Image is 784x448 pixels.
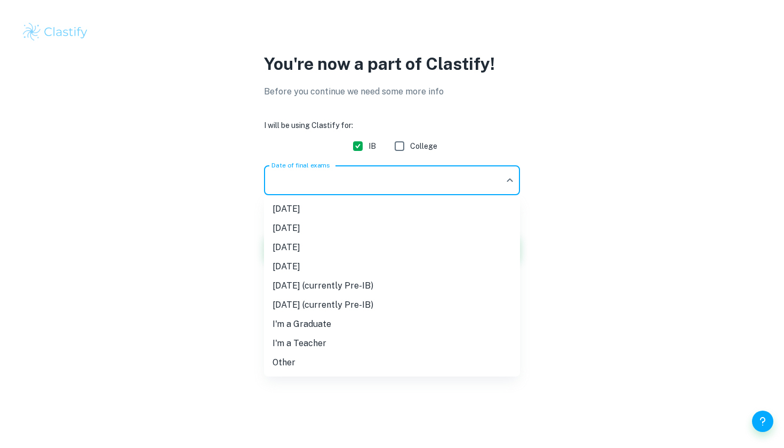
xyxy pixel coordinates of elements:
[264,238,520,257] li: [DATE]
[264,276,520,295] li: [DATE] (currently Pre-IB)
[264,295,520,315] li: [DATE] (currently Pre-IB)
[264,353,520,372] li: Other
[264,257,520,276] li: [DATE]
[264,334,520,353] li: I'm a Teacher
[264,315,520,334] li: I'm a Graduate
[264,199,520,219] li: [DATE]
[264,219,520,238] li: [DATE]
